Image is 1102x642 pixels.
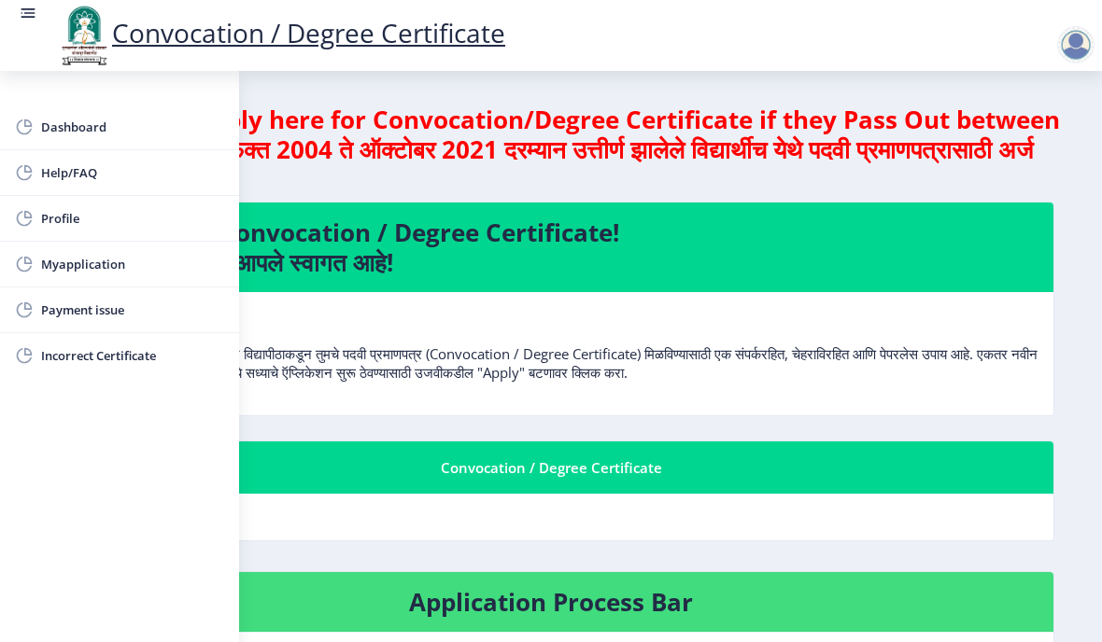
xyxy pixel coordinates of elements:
span: Payment issue [41,299,224,321]
a: Convocation / Degree Certificate [56,15,505,50]
span: Myapplication [41,253,224,275]
img: logo [56,4,112,67]
span: Dashboard [41,116,224,138]
div: Convocation / Degree Certificate [71,456,1031,479]
h4: Students can apply here for Convocation/Degree Certificate if they Pass Out between 2004 To [DATE... [34,105,1068,194]
span: Incorrect Certificate [41,344,224,367]
p: पुण्यश्लोक अहिल्यादेवी होळकर सोलापूर विद्यापीठाकडून तुमचे पदवी प्रमाणपत्र (Convocation / Degree C... [57,307,1045,382]
span: Profile [41,207,224,230]
h4: Application Process Bar [71,587,1031,617]
span: Help/FAQ [41,161,224,184]
h4: Welcome to Convocation / Degree Certificate! पदवी प्रमाणपत्रात आपले स्वागत आहे! [71,217,1031,277]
